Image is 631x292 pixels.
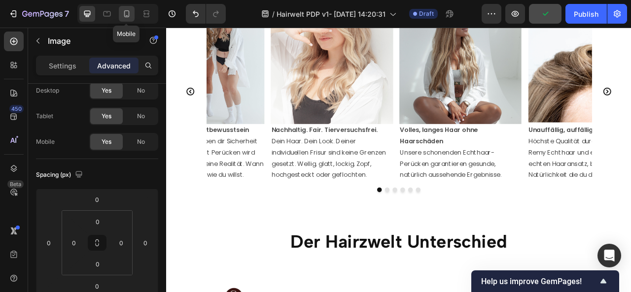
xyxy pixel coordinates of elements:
button: Carousel Next Arrow [547,67,575,95]
iframe: Design area [166,28,631,292]
input: 0 [87,192,107,207]
span: No [137,112,145,121]
strong: Nachhaltig. Fair. Tierversuchsfrei. [134,125,269,136]
input: 0px [88,214,107,229]
span: Höchste Qualität durch ausgewähltes Remy Echthaar und einem täuschend echten Haaransatz, bekommst... [460,139,606,193]
button: Publish [565,4,607,24]
div: Spacing (px) [36,168,85,182]
div: Open Intercom Messenger [597,244,621,267]
input: 0px [88,257,107,271]
div: Undo/Redo [186,4,226,24]
button: Show survey - Help us improve GemPages! [481,275,609,287]
span: Yes [102,86,111,95]
div: Desktop [36,86,59,95]
div: Mobile [36,137,55,146]
p: Dein Haar. Dein Look. Deiner individuellen Frisur sind keine Grenzen gesetzt. Wellig, glatt, lock... [134,138,287,195]
p: 7 [65,8,69,20]
span: / [272,9,275,19]
p: Settings [49,61,76,71]
button: Dot [317,203,323,209]
span: Draft [419,9,434,18]
span: Yes [102,112,111,121]
input: 0px [114,235,129,250]
div: Tablet [36,112,53,121]
div: 450 [9,105,24,113]
button: Dot [288,203,294,209]
button: Dot [278,203,284,209]
button: Dot [308,203,314,209]
span: Yes [102,137,111,146]
span: No [137,86,145,95]
button: Dot [268,203,274,209]
div: Beta [7,180,24,188]
span: No [137,137,145,146]
p: Image [48,35,132,47]
input: 0px [67,235,81,250]
input: 0 [138,235,153,250]
strong: Unauffällig, auffällig [460,125,543,136]
p: Advanced [97,61,131,71]
strong: Volles, langes Haar ohne Haarschäden [297,125,396,150]
button: 7 [4,4,73,24]
span: Unsere schonenden Echthaar-Perücken garantieren gesunde, natürlich aussehende Ergebnisse. [297,153,426,193]
input: 0 [41,235,56,250]
div: Publish [574,9,598,19]
span: Hairwelt PDP v1- [DATE] 14:20:31 [277,9,386,19]
button: Dot [298,203,304,209]
span: Help us improve GemPages! [481,277,597,286]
